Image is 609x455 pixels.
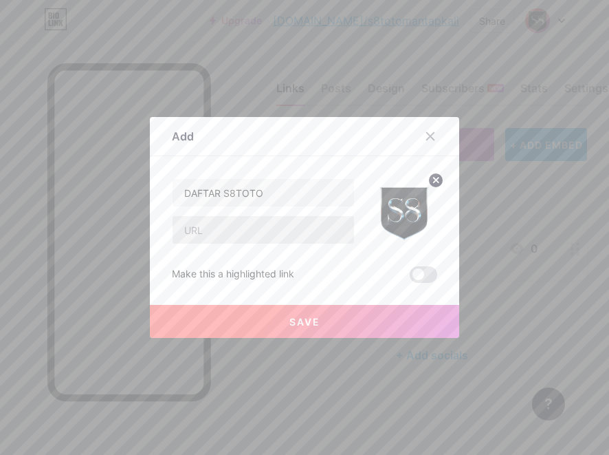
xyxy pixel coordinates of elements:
[172,128,194,145] div: Add
[173,179,354,207] input: Title
[371,178,437,244] img: link_thumbnail
[289,316,320,328] span: Save
[172,266,294,283] div: Make this a highlighted link
[150,305,459,338] button: Save
[173,216,354,244] input: URL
